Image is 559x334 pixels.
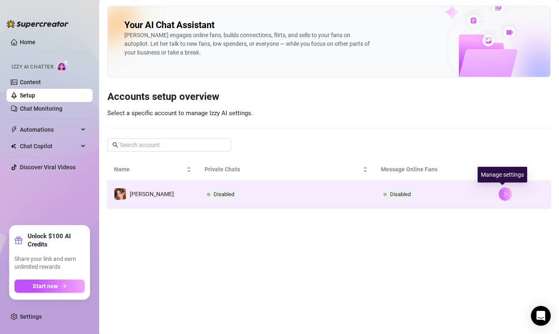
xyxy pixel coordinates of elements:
button: Start nowarrow-right [14,280,85,293]
img: Chat Copilot [11,143,16,149]
span: right [502,191,508,197]
span: Automations [20,123,78,136]
th: Private Chats [198,158,374,181]
a: Content [20,79,41,85]
span: Disabled [390,191,411,197]
button: right [499,187,512,201]
span: Private Chats [205,165,361,174]
a: Setup [20,92,35,99]
span: Izzy AI Chatter [12,63,53,71]
a: Settings [20,313,42,320]
span: Share your link and earn unlimited rewards [14,255,85,271]
span: Name [114,165,185,174]
img: logo-BBDzfeDw.svg [7,20,69,28]
img: AI Chatter [57,60,69,72]
a: Chat Monitoring [20,105,62,112]
strong: Unlock $100 AI Credits [28,232,85,249]
span: gift [14,236,23,244]
span: Start now [33,283,58,289]
span: Chat Copilot [20,140,78,153]
th: Message Online Fans [374,158,492,181]
a: Home [20,39,36,45]
div: Open Intercom Messenger [531,306,551,326]
span: Disabled [214,191,234,197]
h2: Your AI Chat Assistant [124,19,214,31]
th: Name [107,158,198,181]
span: search [112,142,118,148]
span: Select a specific account to manage Izzy AI settings. [107,109,253,117]
div: Manage settings [478,167,527,182]
span: thunderbolt [11,126,17,133]
span: [PERSON_NAME] [130,191,174,197]
h3: Accounts setup overview [107,90,551,104]
div: [PERSON_NAME] engages online fans, builds connections, flirts, and sells to your fans on autopilo... [124,31,372,57]
img: Kali [114,188,126,200]
span: arrow-right [61,283,67,289]
a: Discover Viral Videos [20,164,76,171]
input: Search account [120,140,220,149]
